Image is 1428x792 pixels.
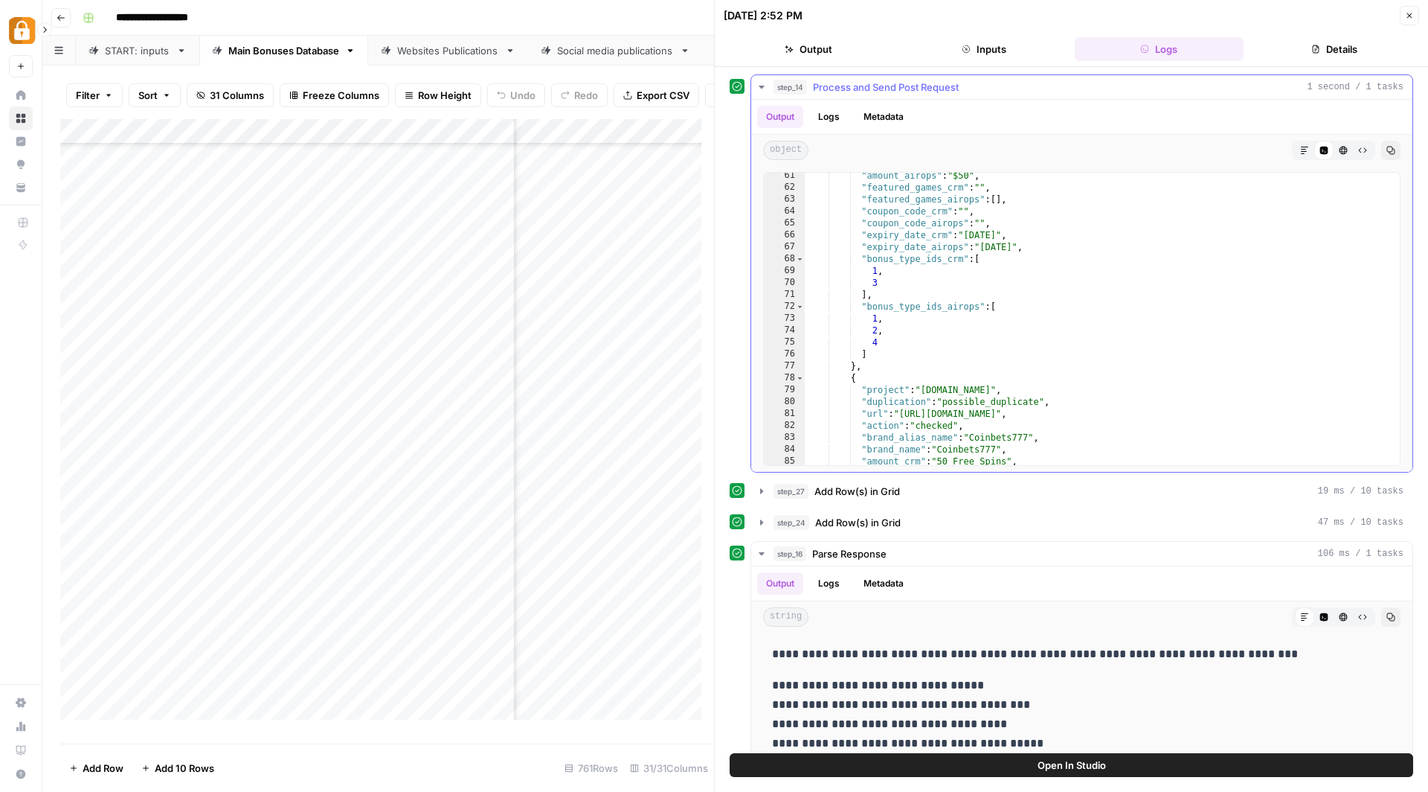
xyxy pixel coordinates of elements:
[703,36,908,66] a: another grid: extracted sources
[528,36,703,66] a: Social media publications
[763,607,808,627] span: string
[395,83,481,107] button: Row Height
[815,515,901,530] span: Add Row(s) in Grid
[813,80,959,95] span: Process and Send Post Request
[764,456,805,467] div: 85
[809,106,849,128] button: Logs
[60,756,132,780] button: Add Row
[210,88,264,103] span: 31 Columns
[9,715,33,738] a: Usage
[809,572,849,595] button: Logs
[9,12,33,49] button: Workspace: Adzz
[764,432,805,444] div: 83
[773,80,807,95] span: step_14
[228,43,339,58] div: Main Bonuses Database
[510,88,535,103] span: Undo
[487,83,545,107] button: Undo
[757,106,803,128] button: Output
[764,170,805,182] div: 61
[724,37,893,61] button: Output
[280,83,389,107] button: Freeze Columns
[796,301,804,313] span: Toggle code folding, rows 72 through 76
[751,100,1412,472] div: 1 second / 1 tasks
[764,396,805,408] div: 80
[751,542,1412,566] button: 106 ms / 1 tasks
[557,43,674,58] div: Social media publications
[9,691,33,715] a: Settings
[1318,516,1403,529] span: 47 ms / 10 tasks
[9,83,33,107] a: Home
[9,176,33,199] a: Your Data
[764,348,805,360] div: 76
[764,372,805,384] div: 78
[764,253,805,265] div: 68
[764,325,805,336] div: 74
[764,277,805,289] div: 70
[199,36,368,66] a: Main Bonuses Database
[9,130,33,153] a: Insights
[764,420,805,432] div: 82
[637,88,689,103] span: Export CSV
[1318,547,1403,561] span: 106 ms / 1 tasks
[574,88,598,103] span: Redo
[724,8,803,23] div: [DATE] 2:52 PM
[9,738,33,762] a: Learning Hub
[751,479,1412,503] button: 19 ms / 10 tasks
[764,182,805,194] div: 62
[764,336,805,348] div: 75
[764,444,805,456] div: 84
[138,88,158,103] span: Sort
[129,83,181,107] button: Sort
[76,88,100,103] span: Filter
[763,141,808,160] span: object
[764,217,805,229] div: 65
[764,205,805,217] div: 64
[9,106,33,130] a: Browse
[368,36,528,66] a: Websites Publications
[187,83,274,107] button: 31 Columns
[796,253,804,265] span: Toggle code folding, rows 68 through 71
[764,301,805,313] div: 72
[551,83,608,107] button: Redo
[764,360,805,372] div: 77
[397,43,499,58] div: Websites Publications
[66,83,123,107] button: Filter
[76,36,199,66] a: START: inputs
[303,88,379,103] span: Freeze Columns
[1249,37,1419,61] button: Details
[764,265,805,277] div: 69
[9,17,36,44] img: Adzz Logo
[9,153,33,176] a: Opportunities
[773,546,806,561] span: step_16
[764,408,805,420] div: 81
[624,756,714,780] div: 31/31 Columns
[155,761,214,776] span: Add 10 Rows
[1075,37,1244,61] button: Logs
[764,229,805,241] div: 66
[899,37,1069,61] button: Inputs
[105,43,170,58] div: START: inputs
[812,546,887,561] span: Parse Response
[796,372,804,384] span: Toggle code folding, rows 78 through 102
[1318,485,1403,498] span: 19 ms / 10 tasks
[764,313,805,325] div: 73
[751,75,1412,99] button: 1 second / 1 tasks
[418,88,472,103] span: Row Height
[9,762,33,786] button: Help + Support
[1307,80,1403,94] span: 1 second / 1 tasks
[757,572,803,595] button: Output
[132,756,223,780] button: Add 10 Rows
[614,83,699,107] button: Export CSV
[83,761,123,776] span: Add Row
[773,515,809,530] span: step_24
[855,572,913,595] button: Metadata
[559,756,624,780] div: 761 Rows
[764,289,805,301] div: 71
[751,511,1412,534] button: 47 ms / 10 tasks
[855,106,913,128] button: Metadata
[814,484,900,499] span: Add Row(s) in Grid
[764,384,805,396] div: 79
[1038,758,1106,773] span: Open In Studio
[730,753,1413,777] button: Open In Studio
[764,194,805,205] div: 63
